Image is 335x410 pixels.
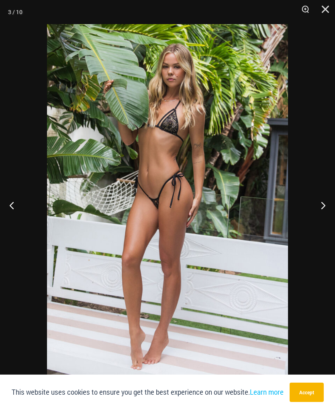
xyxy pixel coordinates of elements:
div: 3 / 10 [8,6,22,18]
p: This website uses cookies to ensure you get the best experience on our website. [12,387,284,398]
button: Accept [290,383,324,402]
img: Highway Robbery Black Gold 305 Tri Top 456 Micro 04 [47,24,288,386]
a: Learn more [250,388,284,396]
button: Next [305,185,335,225]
